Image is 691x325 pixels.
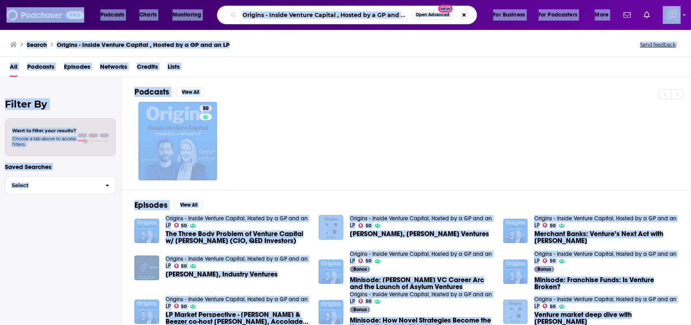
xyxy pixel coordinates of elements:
img: User Profile [663,6,680,24]
a: Minisode: Franchise Funds: Is Venture Broken? [534,276,678,290]
a: Show notifications dropdown [620,8,634,22]
a: Show notifications dropdown [640,8,653,22]
span: For Podcasters [538,9,577,21]
span: Bonus [538,267,551,272]
a: 50 [138,102,217,180]
a: EpisodesView All [134,200,203,210]
a: Merchant Banks: Venture’s Next Act with Will Manidis [534,230,678,244]
a: Venture market deep dive with Beezer Clarkson [534,311,678,325]
a: 50 [200,105,212,112]
a: 50 [358,299,371,304]
span: Podcasts [27,60,54,77]
a: 50 [542,223,555,228]
a: Origins - Inside Venture Capital, Hosted by a GP and an LP [534,296,676,310]
button: open menu [487,8,535,21]
h2: Filter By [5,98,116,110]
h3: Search [27,41,47,49]
a: PodcastsView All [134,87,205,97]
span: 50 [203,105,208,113]
span: 50 [550,305,555,308]
span: 50 [181,264,187,268]
a: 50 [174,223,187,228]
button: Send feedback [638,41,678,48]
span: [PERSON_NAME], [PERSON_NAME] Ventures [350,230,489,237]
span: The Three Body Problem of Venture Capital w/ [PERSON_NAME] (CIO, QED Investors) [166,230,309,244]
span: For Business [493,9,525,21]
span: Bonus [353,307,367,312]
button: open menu [533,8,589,21]
span: More [595,9,608,21]
span: Minisode: [PERSON_NAME] VC Career Arc and the Launch of Asylum Ventures [350,276,493,290]
span: Credits [137,60,158,77]
button: Select [5,176,116,194]
span: Venture market deep dive with [PERSON_NAME] [534,311,678,325]
a: Charts [134,8,162,21]
button: View All [174,200,203,210]
img: Chad Byers, Susa Ventures [319,215,343,240]
a: Chad Byers, Susa Ventures [350,230,489,237]
a: Origins - Inside Venture Capital, Hosted by a GP and an LP [534,215,676,229]
button: Open AdvancedNew [412,10,453,20]
a: Lists [168,60,180,77]
a: 50 [358,223,371,228]
div: Search podcasts, credits, & more... [225,6,485,24]
img: LP Market Perspective - Nick & Beezer co-host Atul Rustgi, Accolade Partners [134,300,159,324]
a: 50 [542,258,555,263]
img: Minisode: Jack Altman’s VC Career Arc and the Launch of Asylum Ventures [319,260,343,284]
a: Origins - Inside Venture Capital, Hosted by a GP and an LP [166,296,308,310]
span: LP Market Perspective - [PERSON_NAME] & Beezer co-host [PERSON_NAME], Accolade Partners [166,311,309,325]
h2: Episodes [134,200,168,210]
img: Minisode: How Novel Strategies Become the Venture Industry’s Standard [319,300,343,325]
input: Search podcasts, credits, & more... [239,8,412,21]
img: Podchaser - Follow, Share and Rate Podcasts [6,7,84,23]
span: 50 [181,305,187,308]
span: Networks [100,60,127,77]
span: 50 [181,224,187,228]
img: Roland Reynolds, Industry Ventures [134,255,159,280]
span: 50 [550,224,555,228]
a: Origins - Inside Venture Capital, Hosted by a GP and an LP [166,215,308,229]
span: 50 [366,300,371,303]
h3: Origins - Inside Venture Capital , Hosted by a GP and an LP [57,41,230,49]
a: Origins - Inside Venture Capital, Hosted by a GP and an LP [166,255,308,269]
button: open menu [95,8,135,21]
span: Charts [139,9,157,21]
span: New [438,5,453,13]
a: 50 [358,258,371,263]
span: Want to filter your results? [12,128,76,133]
a: Origins - Inside Venture Capital, Hosted by a GP and an LP [350,251,492,264]
span: Podcasts [100,9,124,21]
a: Minisode: Jack Altman’s VC Career Arc and the Launch of Asylum Ventures [350,276,493,290]
a: All [10,60,17,77]
span: [PERSON_NAME], Industry Ventures [166,271,278,278]
img: Minisode: Franchise Funds: Is Venture Broken? [503,260,528,284]
span: Select [5,183,99,188]
span: 50 [550,259,555,263]
span: Merchant Banks: Venture’s Next Act with [PERSON_NAME] [534,230,678,244]
a: 50 [174,264,187,268]
p: Saved Searches [5,163,116,171]
button: open menu [589,8,619,21]
img: Merchant Banks: Venture’s Next Act with Will Manidis [503,219,528,243]
a: Origins - Inside Venture Capital, Hosted by a GP and an LP [534,251,676,264]
button: Show profile menu [663,6,680,24]
a: Origins - Inside Venture Capital, Hosted by a GP and an LP [350,215,492,229]
button: View All [176,87,205,97]
a: Episodes [64,60,90,77]
a: The Three Body Problem of Venture Capital w/ Frank Rotman (CIO, QED Investors) [166,230,309,244]
a: The Three Body Problem of Venture Capital w/ Frank Rotman (CIO, QED Investors) [134,219,159,243]
span: Logged in as corioliscompany [663,6,680,24]
span: 50 [366,259,371,263]
span: 50 [366,224,371,228]
a: Roland Reynolds, Industry Ventures [166,271,278,278]
a: 50 [542,304,555,308]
